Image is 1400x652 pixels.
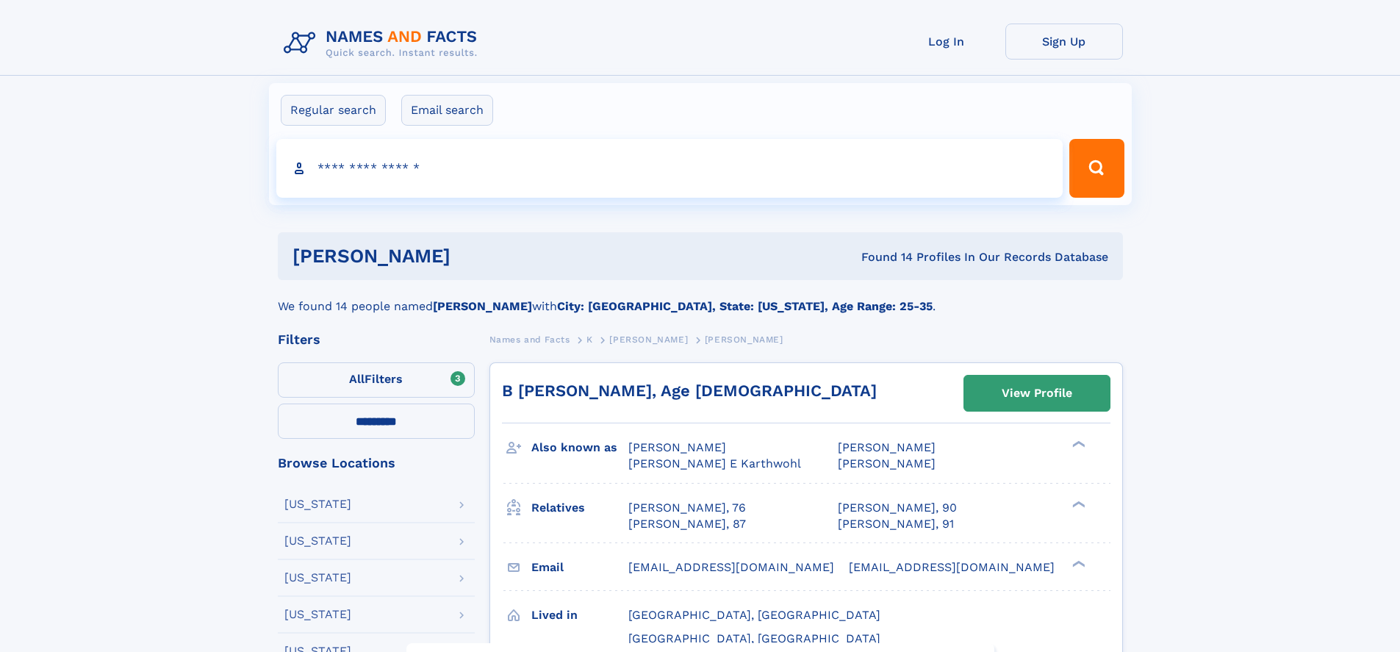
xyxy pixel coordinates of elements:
[1069,440,1086,449] div: ❯
[292,247,656,265] h1: [PERSON_NAME]
[888,24,1005,60] a: Log In
[1069,499,1086,509] div: ❯
[531,435,628,460] h3: Also known as
[705,334,783,345] span: [PERSON_NAME]
[531,495,628,520] h3: Relatives
[278,362,475,398] label: Filters
[278,456,475,470] div: Browse Locations
[284,609,351,620] div: [US_STATE]
[628,440,726,454] span: [PERSON_NAME]
[1002,376,1072,410] div: View Profile
[838,456,936,470] span: [PERSON_NAME]
[964,376,1110,411] a: View Profile
[1005,24,1123,60] a: Sign Up
[349,372,365,386] span: All
[278,24,489,63] img: Logo Names and Facts
[628,456,801,470] span: [PERSON_NAME] E Karthwohl
[628,516,746,532] a: [PERSON_NAME], 87
[628,631,880,645] span: [GEOGRAPHIC_DATA], [GEOGRAPHIC_DATA]
[838,440,936,454] span: [PERSON_NAME]
[284,498,351,510] div: [US_STATE]
[628,500,746,516] a: [PERSON_NAME], 76
[609,330,688,348] a: [PERSON_NAME]
[838,500,957,516] a: [PERSON_NAME], 90
[628,608,880,622] span: [GEOGRAPHIC_DATA], [GEOGRAPHIC_DATA]
[284,572,351,584] div: [US_STATE]
[1069,139,1124,198] button: Search Button
[586,330,593,348] a: K
[278,280,1123,315] div: We found 14 people named with .
[489,330,570,348] a: Names and Facts
[628,560,834,574] span: [EMAIL_ADDRESS][DOMAIN_NAME]
[278,333,475,346] div: Filters
[433,299,532,313] b: [PERSON_NAME]
[838,516,954,532] a: [PERSON_NAME], 91
[557,299,933,313] b: City: [GEOGRAPHIC_DATA], State: [US_STATE], Age Range: 25-35
[281,95,386,126] label: Regular search
[276,139,1063,198] input: search input
[586,334,593,345] span: K
[609,334,688,345] span: [PERSON_NAME]
[401,95,493,126] label: Email search
[849,560,1055,574] span: [EMAIL_ADDRESS][DOMAIN_NAME]
[656,249,1108,265] div: Found 14 Profiles In Our Records Database
[531,555,628,580] h3: Email
[284,535,351,547] div: [US_STATE]
[1069,559,1086,568] div: ❯
[502,381,877,400] a: B [PERSON_NAME], Age [DEMOGRAPHIC_DATA]
[531,603,628,628] h3: Lived in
